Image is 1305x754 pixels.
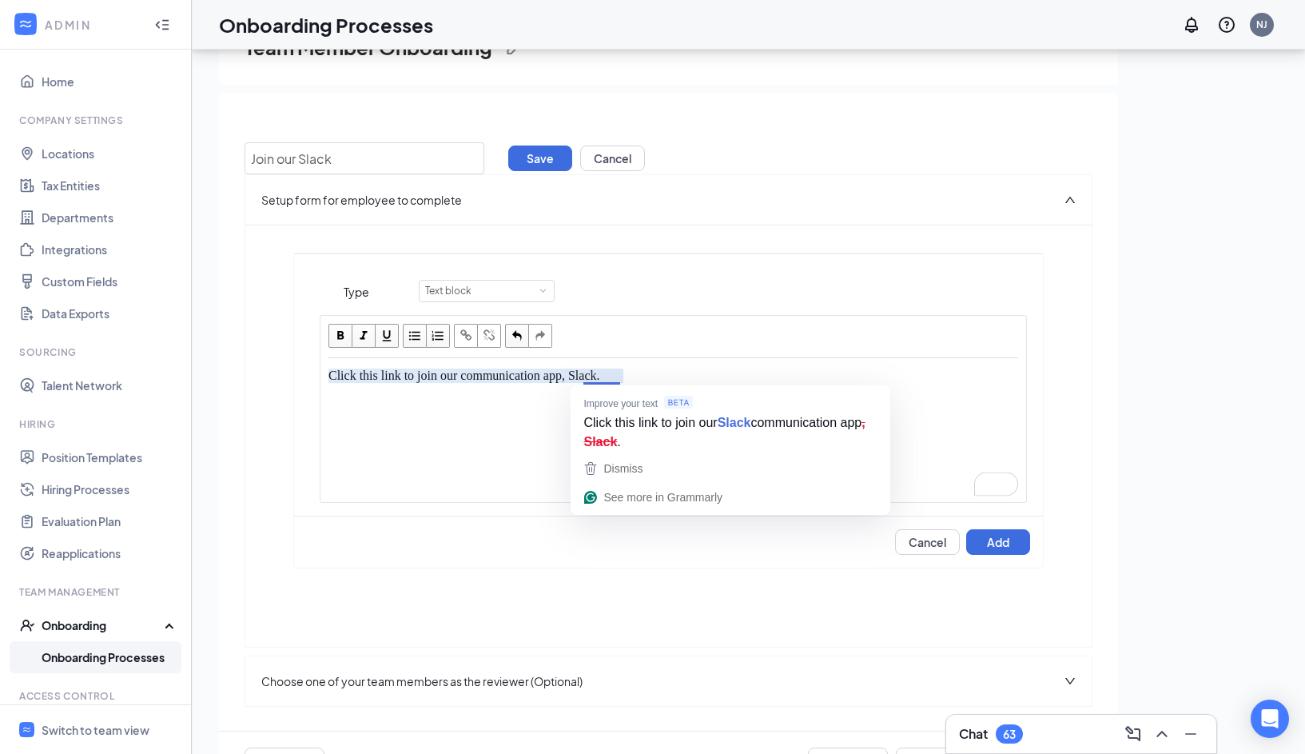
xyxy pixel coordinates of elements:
[42,617,165,633] div: Onboarding
[1178,721,1204,747] button: Minimize
[352,324,376,348] button: Italic
[1149,721,1175,747] button: ChevronUp
[19,617,35,633] svg: UserCheck
[1251,700,1289,738] div: Open Intercom Messenger
[529,324,552,348] button: Redo
[1256,18,1267,31] div: NJ
[1152,724,1172,744] svg: ChevronUp
[45,17,140,33] div: ADMIN
[42,138,178,170] a: Locations
[895,529,960,555] button: Cancel
[42,641,178,673] a: Onboarding Processes
[219,11,433,38] h1: Onboarding Processes
[42,265,178,297] a: Custom Fields
[508,146,572,171] button: Save
[19,585,175,599] div: Team Management
[1064,676,1076,687] span: down
[42,537,178,569] a: Reapplications
[328,324,352,348] button: Bold
[42,369,178,401] a: Talent Network
[1124,724,1143,744] svg: ComposeMessage
[19,417,175,431] div: Hiring
[18,16,34,32] svg: WorkstreamLogo
[19,114,175,127] div: Company Settings
[42,441,178,473] a: Position Templates
[1003,728,1016,741] div: 63
[294,283,419,301] div: Type
[454,324,478,348] button: Link
[42,201,178,233] a: Departments
[1182,15,1201,34] svg: Notifications
[154,17,170,33] svg: Collapse
[966,529,1030,555] button: Add
[261,672,583,690] span: Choose one of your team members as the reviewer (Optional)
[19,689,175,703] div: Access control
[42,233,178,265] a: Integrations
[42,170,178,201] a: Tax Entities
[42,473,178,505] a: Hiring Processes
[1064,194,1076,205] span: up
[376,324,399,348] button: Underline
[478,324,501,348] button: Remove Link
[22,724,32,735] svg: WorkstreamLogo
[959,725,988,743] h3: Chat
[1217,15,1236,34] svg: QuestionInfo
[42,505,178,537] a: Evaluation Plan
[42,722,149,738] div: Switch to team view
[403,324,427,348] button: UL
[321,359,1025,503] div: To enrich screen reader interactions, please activate Accessibility in Grammarly extension settings
[42,297,178,329] a: Data Exports
[580,146,645,171] button: Cancel
[1120,721,1146,747] button: ComposeMessage
[19,345,175,359] div: Sourcing
[427,324,450,348] button: OL
[505,324,529,348] button: Undo
[42,66,178,98] a: Home
[261,191,462,209] span: Setup form for employee to complete
[1181,724,1200,744] svg: Minimize
[425,281,483,301] div: Text block
[328,369,600,382] span: Click this link to join our communication app, Slack.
